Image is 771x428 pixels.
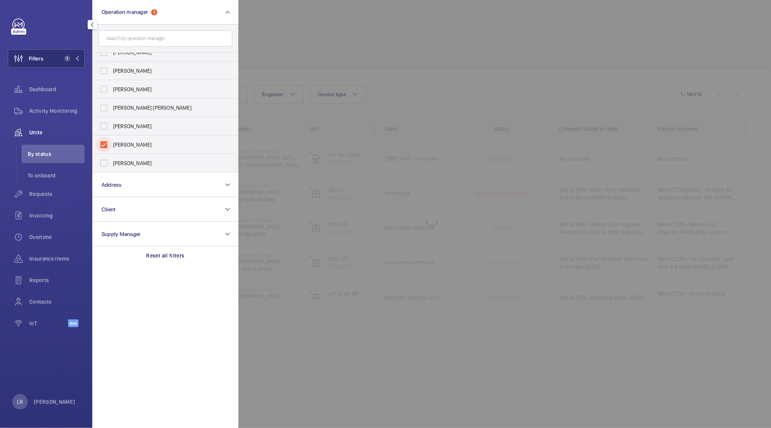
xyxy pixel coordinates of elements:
span: Activity Monitoring [29,107,85,115]
span: IoT [29,319,68,327]
span: Reports [29,276,85,284]
span: Beta [68,319,78,327]
span: Requests [29,190,85,198]
button: Filters1 [8,49,85,68]
span: To onboard [28,172,85,179]
span: Dashboard [29,85,85,93]
span: 1 [64,55,70,62]
span: Invoicing [29,212,85,219]
span: Contacts [29,298,85,306]
span: By status [28,150,85,158]
span: Overtime [29,233,85,241]
span: Insurance items [29,255,85,262]
p: LR [17,398,23,406]
span: Units [29,129,85,136]
p: [PERSON_NAME] [34,398,75,406]
span: Filters [29,55,43,62]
